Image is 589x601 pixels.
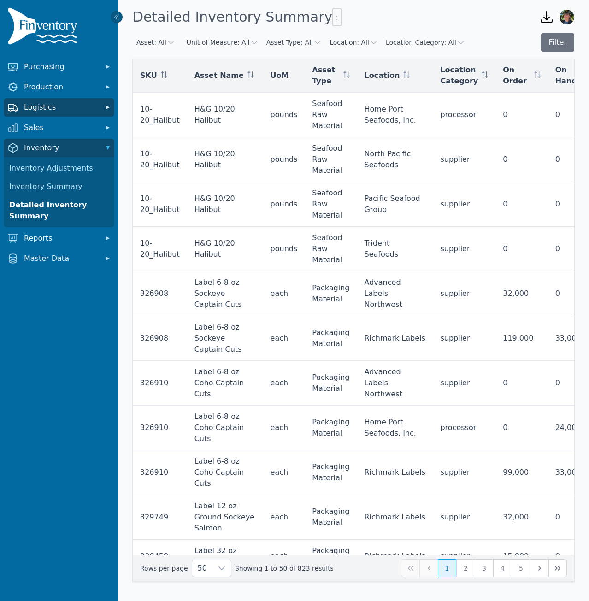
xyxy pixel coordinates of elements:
[4,78,114,96] button: Production
[433,495,495,540] td: supplier
[305,271,357,316] td: Packaging Material
[357,361,433,406] td: Advanced Labels Northwest
[305,182,357,227] td: Seafood Raw Material
[133,271,187,316] td: 326908
[305,361,357,406] td: Packaging Material
[555,551,587,562] div: 0
[187,93,263,137] td: H&G 10/20 Halibut
[24,61,98,72] span: Purchasing
[6,159,112,177] a: Inventory Adjustments
[555,422,587,433] div: 24,000
[560,10,574,24] img: Berea Bradshaw
[503,377,540,389] div: 0
[187,361,263,406] td: Label 6-8 oz Coho Captain Cuts
[263,495,305,540] td: each
[192,560,212,577] span: Rows per page
[4,139,114,157] button: Inventory
[357,271,433,316] td: Advanced Labels Northwest
[305,450,357,495] td: Packaging Material
[133,406,187,450] td: 326910
[357,227,433,271] td: Trident Seafoods
[140,70,157,81] span: SKU
[4,118,114,137] button: Sales
[263,271,305,316] td: each
[365,70,400,81] span: Location
[555,109,587,120] div: 0
[305,406,357,450] td: Packaging Material
[357,450,433,495] td: Richmark Labels
[433,271,495,316] td: supplier
[475,559,493,577] button: Page 3
[503,422,540,433] div: 0
[187,38,259,47] button: Unit of Measure: All
[187,450,263,495] td: Label 6-8 oz Coho Captain Cuts
[503,109,540,120] div: 0
[24,102,98,113] span: Logistics
[433,93,495,137] td: processor
[433,316,495,361] td: supplier
[187,271,263,316] td: Label 6-8 oz Sockeye Captain Cuts
[4,58,114,76] button: Purchasing
[312,65,339,87] span: Asset Type
[555,377,587,389] div: 0
[133,540,187,573] td: 330459
[357,540,433,573] td: Richmark Labels
[555,467,587,478] div: 33,000
[24,233,98,244] span: Reports
[271,70,289,81] span: UoM
[133,316,187,361] td: 326908
[263,406,305,450] td: each
[503,467,540,478] div: 99,000
[555,199,587,210] div: 0
[433,406,495,450] td: processor
[4,229,114,247] button: Reports
[235,564,334,573] span: Showing 1 to 50 of 823 results
[133,361,187,406] td: 326910
[305,540,357,573] td: Packaging Material
[133,182,187,227] td: 10-20_Halibut
[263,540,305,573] td: each
[440,65,478,87] span: Location Category
[456,559,475,577] button: Page 2
[6,196,112,225] a: Detailed Inventory Summary
[24,82,98,93] span: Production
[133,495,187,540] td: 329749
[194,70,244,81] span: Asset Name
[133,137,187,182] td: 10-20_Halibut
[133,450,187,495] td: 326910
[187,406,263,450] td: Label 6-8 oz Coho Captain Cuts
[263,93,305,137] td: pounds
[4,98,114,117] button: Logistics
[305,137,357,182] td: Seafood Raw Material
[555,288,587,299] div: 0
[438,559,456,577] button: Page 1
[133,227,187,271] td: 10-20_Halibut
[263,137,305,182] td: pounds
[187,182,263,227] td: H&G 10/20 Halibut
[263,316,305,361] td: each
[555,243,587,254] div: 0
[7,7,81,48] img: Finventory
[555,333,587,344] div: 33,000
[24,253,98,264] span: Master Data
[305,227,357,271] td: Seafood Raw Material
[503,551,540,562] div: 15,000
[555,154,587,165] div: 0
[263,227,305,271] td: pounds
[187,137,263,182] td: H&G 10/20 Halibut
[433,227,495,271] td: supplier
[555,65,577,87] span: On Hand
[357,406,433,450] td: Home Port Seafoods, Inc.
[433,137,495,182] td: supplier
[493,559,512,577] button: Page 4
[263,450,305,495] td: each
[187,540,263,573] td: Label 32 oz Dungeness
[503,199,540,210] div: 0
[187,227,263,271] td: H&G 10/20 Halibut
[503,333,540,344] div: 119,000
[4,249,114,268] button: Master Data
[503,288,540,299] div: 32,000
[433,540,495,573] td: supplier
[357,316,433,361] td: Richmark Labels
[503,65,530,87] span: On Order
